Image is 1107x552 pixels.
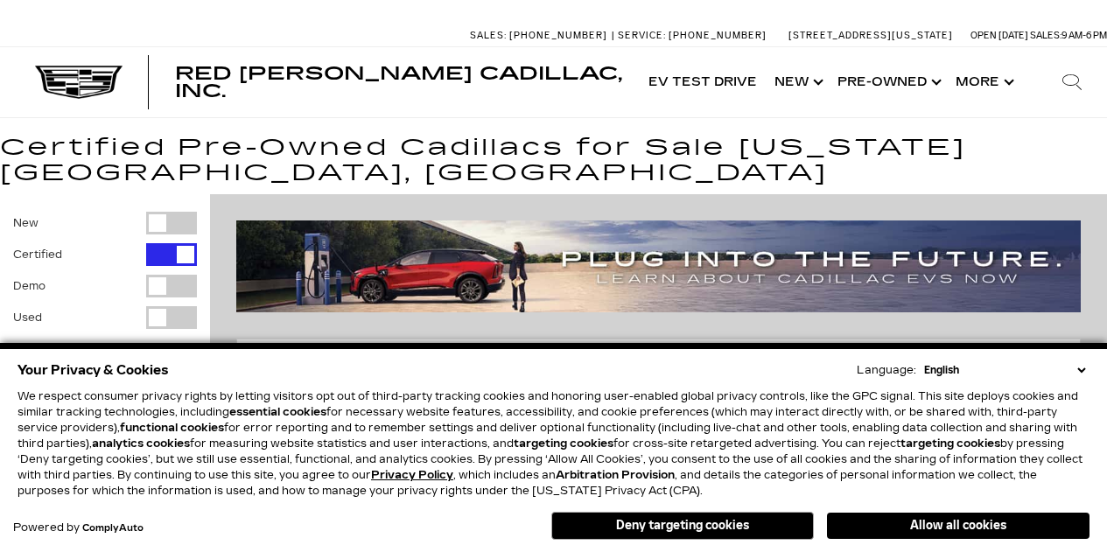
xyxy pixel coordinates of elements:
[947,47,1019,117] button: More
[13,246,62,263] label: Certified
[18,358,169,382] span: Your Privacy & Cookies
[509,30,607,41] span: [PHONE_NUMBER]
[13,212,197,360] div: Filter by Vehicle Type
[827,513,1089,539] button: Allow all cookies
[551,512,814,540] button: Deny targeting cookies
[175,63,622,101] span: Red [PERSON_NAME] Cadillac, Inc.
[1061,30,1107,41] span: 9 AM-6 PM
[766,47,829,117] a: New
[857,365,916,375] div: Language:
[236,339,1081,393] input: Search Inventory
[470,31,612,40] a: Sales: [PHONE_NUMBER]
[371,469,453,481] a: Privacy Policy
[618,30,666,41] span: Service:
[514,437,613,450] strong: targeting cookies
[229,406,326,418] strong: essential cookies
[612,31,771,40] a: Service: [PHONE_NUMBER]
[1030,30,1061,41] span: Sales:
[900,437,1000,450] strong: targeting cookies
[120,422,224,434] strong: functional cookies
[13,214,39,232] label: New
[18,388,1089,499] p: We respect consumer privacy rights by letting visitors opt out of third-party tracking cookies an...
[920,362,1089,378] select: Language Select
[82,523,144,534] a: ComplyAuto
[236,220,1094,312] img: ev-blog-post-banners4
[556,469,675,481] strong: Arbitration Provision
[175,65,622,100] a: Red [PERSON_NAME] Cadillac, Inc.
[829,47,947,117] a: Pre-Owned
[13,309,42,326] label: Used
[669,30,767,41] span: [PHONE_NUMBER]
[788,30,953,41] a: [STREET_ADDRESS][US_STATE]
[35,66,123,99] img: Cadillac Dark Logo with Cadillac White Text
[640,47,766,117] a: EV Test Drive
[470,30,507,41] span: Sales:
[13,277,46,295] label: Demo
[13,522,144,534] div: Powered by
[92,437,190,450] strong: analytics cookies
[970,30,1028,41] span: Open [DATE]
